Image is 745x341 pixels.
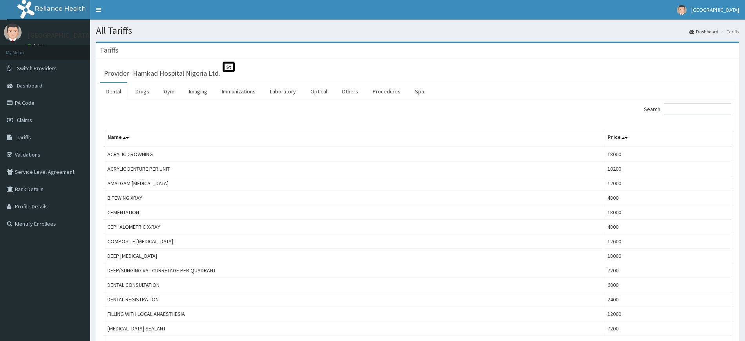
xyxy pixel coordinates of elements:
td: CEPHALOMETRIC X-RAY [104,220,604,234]
td: 10200 [604,162,731,176]
span: Switch Providers [17,65,57,72]
p: [GEOGRAPHIC_DATA] [27,32,92,39]
span: Claims [17,117,32,124]
td: 4800 [604,191,731,205]
img: User Image [677,5,687,15]
td: 18000 [604,205,731,220]
a: Online [27,43,46,48]
td: DEEP/SUNGINGIVAL CURRETAGE PER QUADRANT [104,263,604,278]
a: Procedures [366,83,407,100]
td: ACRYLIC CROWNING [104,147,604,162]
td: 12600 [604,234,731,249]
a: Drugs [129,83,156,100]
a: Dashboard [689,28,718,35]
a: Others [335,83,364,100]
h3: Provider - Hamkad Hospital Nigeria Ltd. [104,70,220,77]
td: 6000 [604,278,731,292]
td: AMALGAM [MEDICAL_DATA] [104,176,604,191]
td: FILLING WITH LOCAL ANAESTHESIA [104,307,604,321]
h1: All Tariffs [96,26,739,36]
span: Dashboard [17,82,42,89]
td: [MEDICAL_DATA] SEALANT [104,321,604,336]
td: 2400 [604,292,731,307]
td: 18000 [604,147,731,162]
span: Tariffs [17,134,31,141]
input: Search: [664,103,731,115]
td: COMPOSITE [MEDICAL_DATA] [104,234,604,249]
a: Dental [100,83,127,100]
td: 18000 [604,249,731,263]
a: Imaging [183,83,214,100]
td: 7200 [604,321,731,336]
img: User Image [4,24,22,41]
h3: Tariffs [100,47,118,54]
td: 12000 [604,307,731,321]
td: BITEWING XRAY [104,191,604,205]
td: 7200 [604,263,731,278]
td: DEEP [MEDICAL_DATA] [104,249,604,263]
span: St [223,62,235,72]
a: Laboratory [264,83,302,100]
a: Spa [409,83,430,100]
li: Tariffs [719,28,739,35]
td: 12000 [604,176,731,191]
td: DENTAL REGISTRATION [104,292,604,307]
a: Immunizations [216,83,262,100]
td: ACRYLIC DENTURE PER UNIT [104,162,604,176]
th: Name [104,129,604,147]
a: Optical [304,83,334,100]
a: Gym [158,83,181,100]
span: [GEOGRAPHIC_DATA] [691,6,739,13]
th: Price [604,129,731,147]
td: DENTAL CONSULTATION [104,278,604,292]
td: 4800 [604,220,731,234]
td: CEMENTATION [104,205,604,220]
label: Search: [644,103,731,115]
